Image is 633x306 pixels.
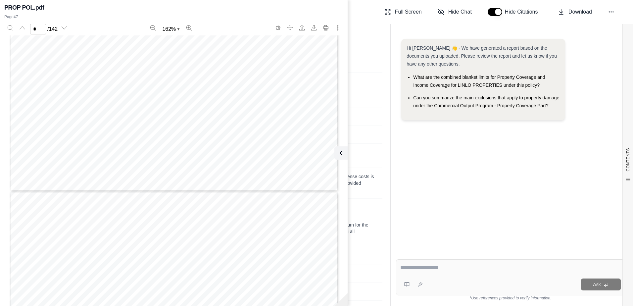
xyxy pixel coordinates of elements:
[396,295,625,301] div: *Use references provided to verify information.
[297,23,307,33] button: Open file
[555,5,595,19] button: Download
[38,63,40,68] span: •
[505,8,542,16] span: Hide Citations
[320,23,331,33] button: Print
[38,100,40,105] span: •
[395,8,422,16] span: Full Screen
[38,82,40,87] span: •
[23,56,28,90] span: INSURED COPY
[23,115,28,135] span: PA 55128
[162,25,176,33] span: 162 %
[625,148,631,172] span: CONTENTS
[568,8,592,16] span: Download
[593,282,601,287] span: Ask
[413,95,559,108] span: Can you summarize the main exclusions that apply to property damage under the Commercial Output P...
[382,5,424,19] button: Full Screen
[4,14,344,20] p: Page 47
[38,113,40,118] span: •
[59,23,70,33] button: Next page
[413,75,545,88] span: What are the combined blanket limits for Property Coverage and Income Coverage for LINLO PROPERTI...
[273,23,283,33] button: Switch to the dark theme
[407,45,557,67] span: Hi [PERSON_NAME] 👋 - We have generated a report based on the documents you uploaded. Please revie...
[160,24,182,34] button: Zoom document
[309,23,319,33] button: Download
[148,23,158,33] button: Zoom out
[435,5,474,19] button: Hide Chat
[30,24,46,34] input: Enter a page number
[285,23,295,33] button: Full screen
[332,23,343,33] button: More actions
[581,279,621,290] button: Ask
[47,25,58,33] span: / 142
[17,23,27,33] button: Previous page
[38,70,40,75] span: •
[5,23,16,33] button: Search
[4,3,44,12] h2: PROP POL.pdf
[184,23,194,33] button: Zoom in
[38,88,40,93] span: •
[448,8,472,16] span: Hide Chat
